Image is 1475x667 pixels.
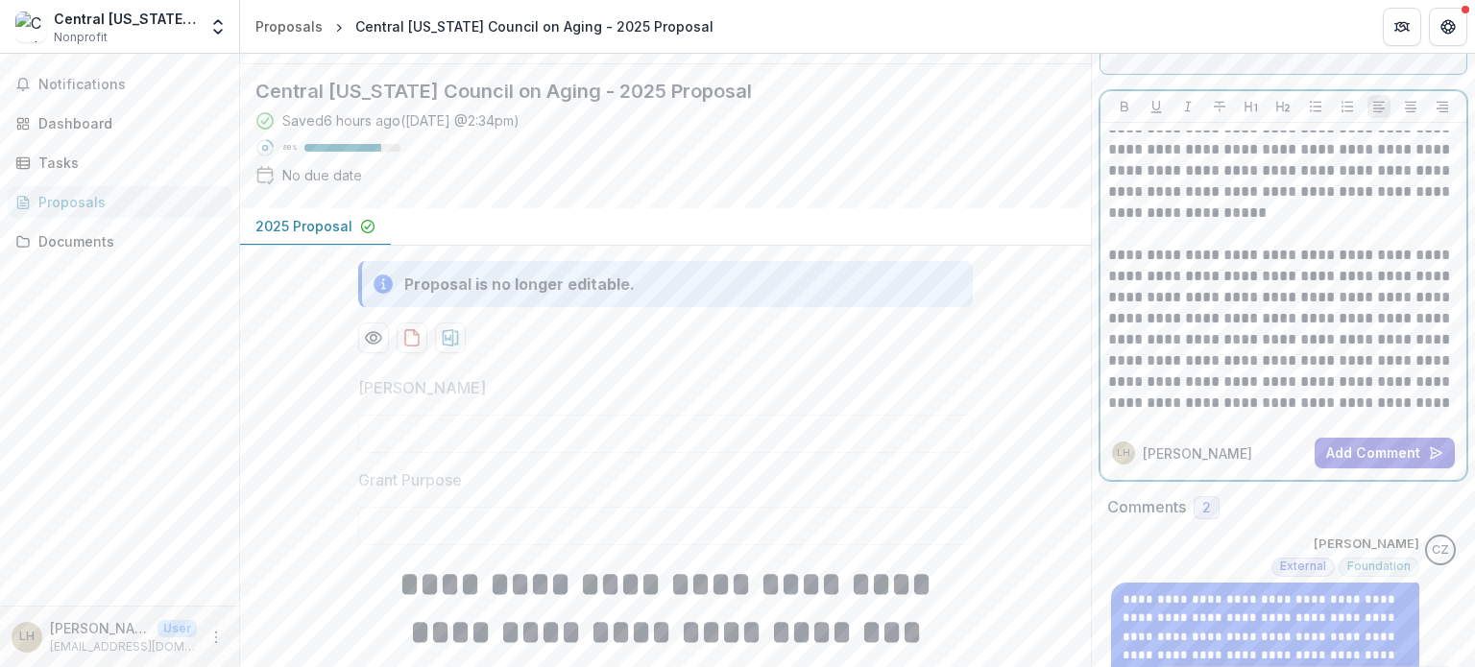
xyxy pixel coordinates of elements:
p: [EMAIL_ADDRESS][DOMAIN_NAME] [50,638,197,655]
button: Heading 2 [1271,95,1294,118]
div: Christine Zachai [1432,544,1449,557]
button: Partners [1383,8,1421,46]
span: Foundation [1347,560,1411,573]
a: Dashboard [8,107,231,139]
div: Proposals [38,192,216,212]
nav: breadcrumb [248,12,721,40]
div: Dashboard [38,113,216,133]
button: Get Help [1429,8,1467,46]
span: Nonprofit [54,29,108,46]
a: Proposals [248,12,330,40]
button: Strike [1208,95,1231,118]
button: download-proposal [435,322,466,353]
p: [PERSON_NAME] [1143,443,1252,464]
button: Align Center [1399,95,1422,118]
p: Grant Purpose [358,468,462,491]
h2: Comments [1107,498,1186,516]
p: 2025 Proposal [255,216,352,236]
div: Central [US_STATE] Council on Aging - 2025 Proposal [355,16,713,36]
div: Saved 6 hours ago ( [DATE] @ 2:34pm ) [282,110,520,131]
button: Align Left [1367,95,1390,118]
button: Heading 1 [1240,95,1263,118]
button: download-proposal [397,322,427,353]
p: 80 % [282,141,297,155]
button: Open entity switcher [205,8,231,46]
h2: Central [US_STATE] Council on Aging - 2025 Proposal [255,80,1045,103]
div: No due date [282,165,362,185]
div: Central [US_STATE] Council on Aging [54,9,197,29]
button: Italicize [1176,95,1199,118]
a: Proposals [8,186,231,218]
div: Documents [38,231,216,251]
button: Bold [1113,95,1136,118]
span: External [1280,560,1326,573]
button: Notifications [8,69,231,100]
p: [PERSON_NAME] [1314,535,1419,554]
p: [PERSON_NAME] [50,618,150,638]
a: Tasks [8,147,231,179]
button: Bullet List [1304,95,1327,118]
div: Tasks [38,153,216,173]
button: Align Right [1431,95,1454,118]
a: Documents [8,226,231,257]
span: Notifications [38,77,224,93]
button: Preview a902e6ab-0b5b-4d20-adf9-a91581959769-0.pdf [358,322,389,353]
button: Add Comment [1315,438,1455,468]
img: Central Vermont Council on Aging [15,12,46,42]
p: [PERSON_NAME] [358,376,486,399]
span: 2 [1202,500,1211,516]
div: Proposal is no longer editable. [404,273,635,296]
div: Proposals [255,16,323,36]
p: User [157,620,197,637]
div: Leanne Hoppe [19,631,35,643]
button: Underline [1145,95,1168,118]
div: Leanne Hoppe [1117,448,1130,458]
button: More [205,626,228,649]
button: Ordered List [1336,95,1359,118]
